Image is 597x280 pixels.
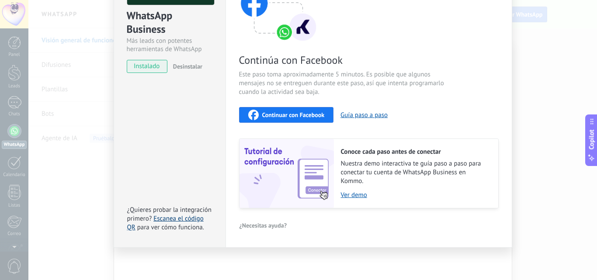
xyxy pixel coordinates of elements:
[341,191,489,199] a: Ver demo
[239,222,287,228] span: ¿Necesitas ayuda?
[239,219,288,232] button: ¿Necesitas ayuda?
[173,62,202,70] span: Desinstalar
[239,107,334,123] button: Continuar con Facebook
[239,70,447,97] span: Este paso toma aproximadamente 5 minutos. Es posible que algunos mensajes no se entreguen durante...
[137,223,204,232] span: para ver cómo funciona.
[170,60,202,73] button: Desinstalar
[341,159,489,186] span: Nuestra demo interactiva te guía paso a paso para conectar tu cuenta de WhatsApp Business en Kommo.
[239,53,447,67] span: Continúa con Facebook
[127,9,213,37] div: WhatsApp Business
[127,206,212,223] span: ¿Quieres probar la integración primero?
[127,214,204,232] a: Escanea el código QR
[341,148,489,156] h2: Conoce cada paso antes de conectar
[340,111,388,119] button: Guía paso a paso
[127,60,167,73] span: instalado
[127,37,213,53] div: Más leads con potentes herramientas de WhatsApp
[587,129,596,149] span: Copilot
[262,112,325,118] span: Continuar con Facebook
